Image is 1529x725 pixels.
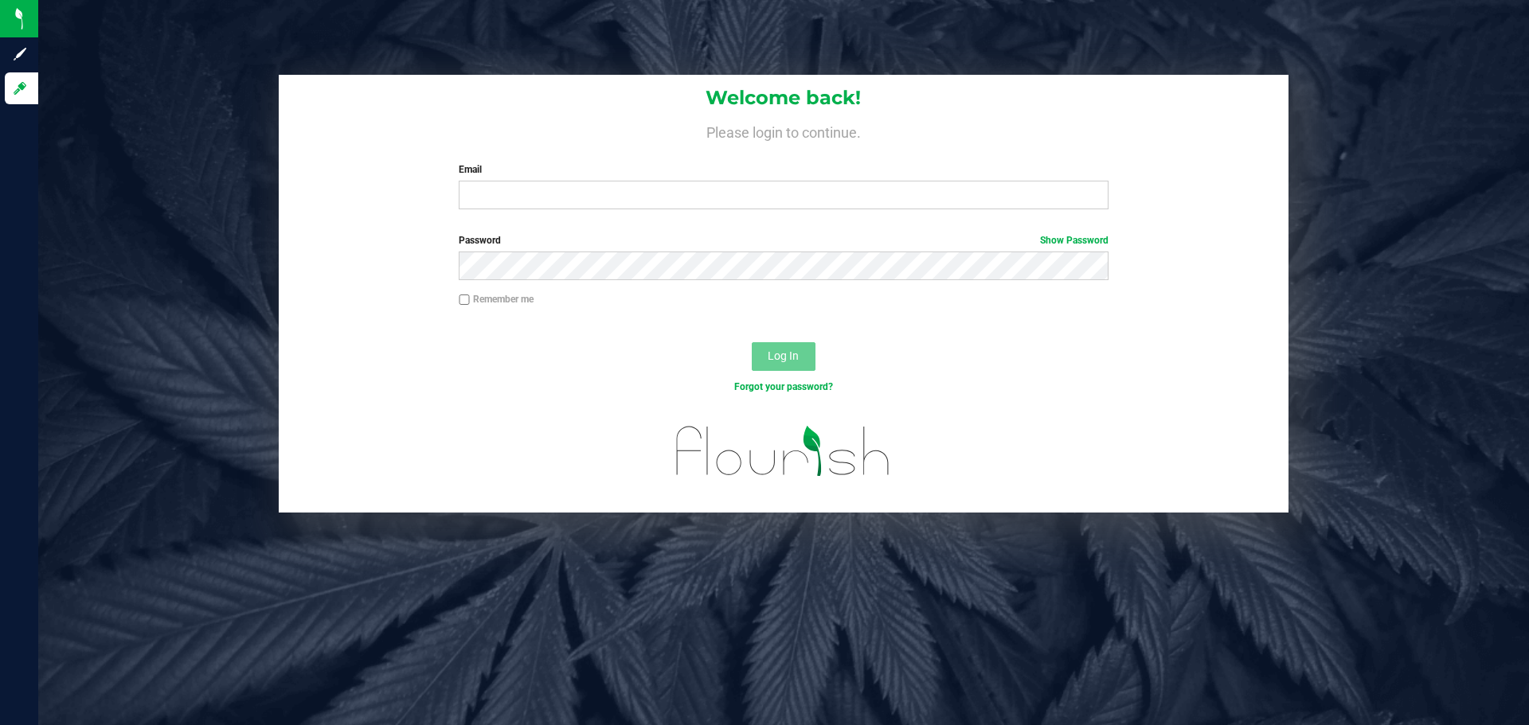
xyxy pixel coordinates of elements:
[12,80,28,96] inline-svg: Log in
[12,46,28,62] inline-svg: Sign up
[1040,235,1109,246] a: Show Password
[279,121,1289,140] h4: Please login to continue.
[459,294,470,306] input: Remember me
[657,411,909,492] img: flourish_logo.svg
[768,349,799,362] span: Log In
[459,292,534,306] label: Remember me
[752,342,815,371] button: Log In
[459,162,1108,177] label: Email
[734,381,833,392] a: Forgot your password?
[459,235,501,246] span: Password
[279,88,1289,108] h1: Welcome back!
